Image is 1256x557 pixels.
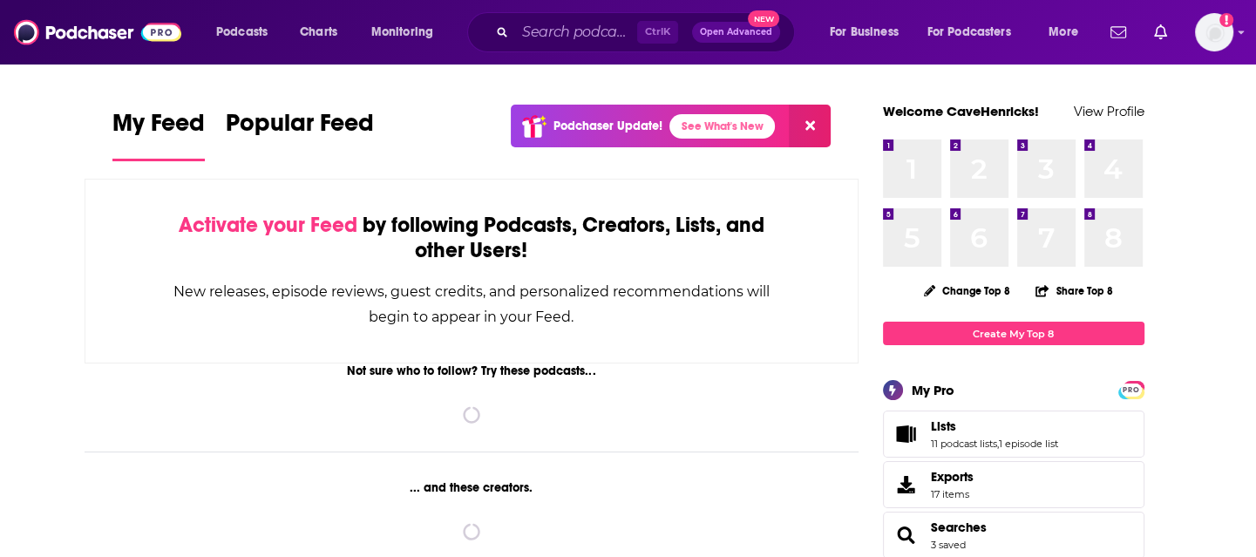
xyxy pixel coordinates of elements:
a: Show notifications dropdown [1147,17,1174,47]
div: Not sure who to follow? Try these podcasts... [85,363,859,378]
div: New releases, episode reviews, guest credits, and personalized recommendations will begin to appe... [173,279,771,329]
span: More [1049,20,1078,44]
a: Welcome CaveHenricks! [883,103,1039,119]
button: open menu [818,18,920,46]
button: open menu [1036,18,1100,46]
span: For Podcasters [927,20,1011,44]
span: Exports [931,469,974,485]
span: Open Advanced [700,28,772,37]
button: open menu [359,18,456,46]
span: Lists [883,411,1144,458]
span: Exports [889,472,924,497]
a: Lists [889,422,924,446]
p: Podchaser Update! [553,119,662,133]
span: , [997,438,999,450]
a: Show notifications dropdown [1103,17,1133,47]
button: Show profile menu [1195,13,1233,51]
span: Logged in as CaveHenricks [1195,13,1233,51]
button: Open AdvancedNew [692,22,780,43]
svg: Add a profile image [1219,13,1233,27]
a: See What's New [669,114,775,139]
img: Podchaser - Follow, Share and Rate Podcasts [14,16,181,49]
span: Lists [931,418,956,434]
a: 3 saved [931,539,966,551]
span: Monitoring [371,20,433,44]
a: View Profile [1074,103,1144,119]
input: Search podcasts, credits, & more... [515,18,637,46]
a: Charts [289,18,348,46]
a: Searches [931,520,987,535]
img: User Profile [1195,13,1233,51]
span: Podcasts [216,20,268,44]
span: For Business [830,20,899,44]
button: Share Top 8 [1035,274,1113,308]
a: My Feed [112,108,205,161]
div: Search podcasts, credits, & more... [484,12,811,52]
a: Searches [889,523,924,547]
a: Lists [931,418,1058,434]
a: 1 episode list [999,438,1058,450]
a: 11 podcast lists [931,438,997,450]
div: by following Podcasts, Creators, Lists, and other Users! [173,213,771,263]
span: Ctrl K [637,21,678,44]
span: Popular Feed [226,108,374,148]
a: Create My Top 8 [883,322,1144,345]
span: New [748,10,779,27]
a: Popular Feed [226,108,374,161]
button: open menu [916,18,1036,46]
span: 17 items [931,488,974,500]
button: Change Top 8 [913,280,1022,302]
a: PRO [1121,383,1142,396]
a: Exports [883,461,1144,508]
button: open menu [204,18,290,46]
div: My Pro [912,382,954,398]
span: My Feed [112,108,205,148]
div: ... and these creators. [85,480,859,495]
span: Charts [300,20,337,44]
span: Activate your Feed [179,212,357,238]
